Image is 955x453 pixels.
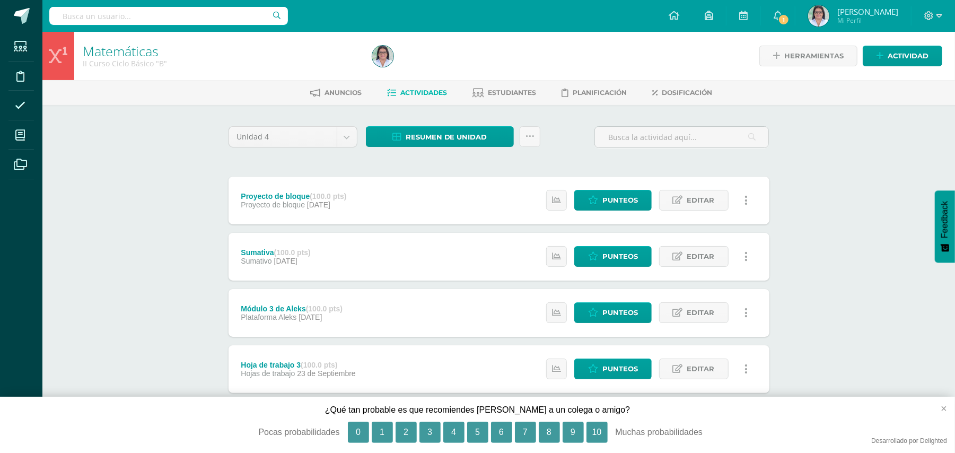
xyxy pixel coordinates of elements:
[935,190,955,263] button: Feedback - Mostrar encuesta
[563,422,584,443] button: 9
[837,16,898,25] span: Mi Perfil
[778,14,790,25] span: 1
[388,84,448,101] a: Actividades
[759,46,857,66] a: Herramientas
[301,361,337,369] strong: (100.0 pts)
[241,248,311,257] div: Sumativa
[207,422,340,443] div: Pocas probabilidades
[241,192,346,201] div: Proyecto de bloque
[406,127,487,147] span: Resumen de unidad
[888,46,928,66] span: Actividad
[310,192,346,201] strong: (100.0 pts)
[396,422,417,443] button: 2
[574,359,652,379] a: Punteos
[443,422,465,443] button: 4
[488,89,537,97] span: Estudiantes
[299,313,322,321] span: [DATE]
[687,247,715,266] span: Editar
[372,422,393,443] button: 1
[83,43,360,58] h1: Matemáticas
[348,422,369,443] button: 0, Pocas probabilidades
[237,127,329,147] span: Unidad 4
[687,303,715,323] span: Editar
[83,42,159,60] a: Matemáticas
[274,257,297,265] span: [DATE]
[574,190,652,211] a: Punteos
[515,422,536,443] button: 7
[241,201,305,209] span: Proyecto de bloque
[241,257,271,265] span: Sumativo
[241,361,355,369] div: Hoja de trabajo 3
[473,84,537,101] a: Estudiantes
[401,89,448,97] span: Actividades
[241,313,296,321] span: Plataforma Aleks
[491,422,512,443] button: 6
[687,190,715,210] span: Editar
[602,247,638,266] span: Punteos
[837,6,898,17] span: [PERSON_NAME]
[539,422,560,443] button: 8
[325,89,362,97] span: Anuncios
[311,84,362,101] a: Anuncios
[595,127,768,147] input: Busca la actividad aquí...
[573,89,627,97] span: Planificación
[307,201,330,209] span: [DATE]
[863,46,942,66] a: Actividad
[562,84,627,101] a: Planificación
[297,369,356,378] span: 23 de Septiembre
[229,127,357,147] a: Unidad 4
[616,422,748,443] div: Muchas probabilidades
[241,369,295,378] span: Hojas de trabajo
[574,302,652,323] a: Punteos
[653,84,713,101] a: Dosificación
[662,89,713,97] span: Dosificación
[586,422,608,443] button: 10, Muchas probabilidades
[602,190,638,210] span: Punteos
[49,7,288,25] input: Busca un usuario...
[306,304,343,313] strong: (100.0 pts)
[808,5,829,27] img: 69aa824f1337ad42e7257fae7599adbb.png
[274,248,311,257] strong: (100.0 pts)
[372,46,393,67] img: 69aa824f1337ad42e7257fae7599adbb.png
[940,201,950,238] span: Feedback
[924,397,955,420] button: close survey
[366,126,514,147] a: Resumen de unidad
[419,422,441,443] button: 3
[602,359,638,379] span: Punteos
[574,246,652,267] a: Punteos
[83,58,360,68] div: II Curso Ciclo Básico 'B'
[241,304,343,313] div: Módulo 3 de Aleks
[602,303,638,323] span: Punteos
[784,46,844,66] span: Herramientas
[467,422,488,443] button: 5
[687,359,715,379] span: Editar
